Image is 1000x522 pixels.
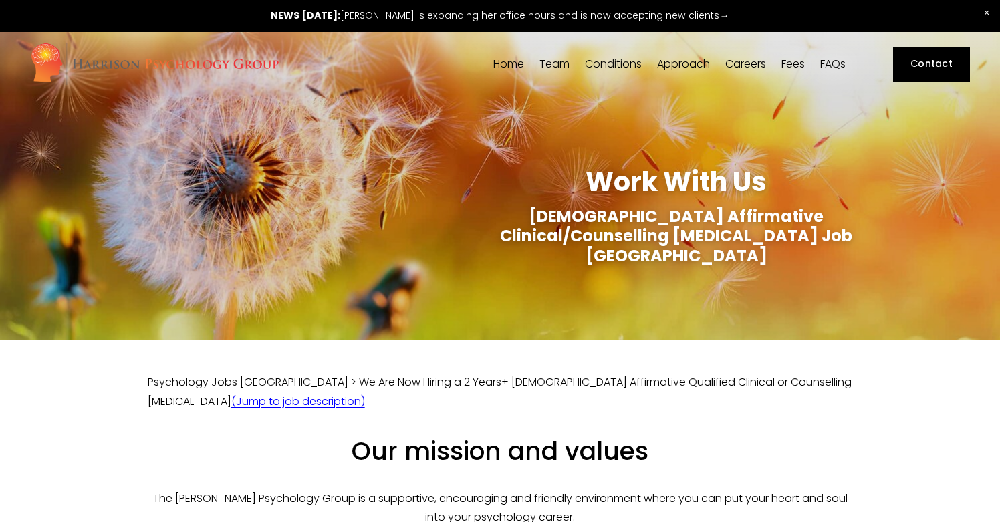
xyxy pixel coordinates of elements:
a: (Jump to job description) [231,394,365,409]
span: Team [539,59,570,70]
a: folder dropdown [585,57,642,70]
a: Home [493,57,524,70]
p: Psychology Jobs [GEOGRAPHIC_DATA] > We Are Now Hiring a 2 Years+ [DEMOGRAPHIC_DATA] Affirmative Q... [148,373,853,412]
a: folder dropdown [657,57,710,70]
span: Conditions [585,59,642,70]
a: Contact [893,47,970,82]
img: Harrison Psychology Group [30,42,279,86]
span: Approach [657,59,710,70]
a: Fees [781,57,805,70]
h3: Our mission and values [148,434,853,468]
a: folder dropdown [539,57,570,70]
a: FAQs [820,57,846,70]
p: Work With Us [500,152,852,192]
a: Careers [725,57,766,70]
h1: [DEMOGRAPHIC_DATA] Affirmative Clinical/Counselling [MEDICAL_DATA] Job [GEOGRAPHIC_DATA] [500,207,852,266]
